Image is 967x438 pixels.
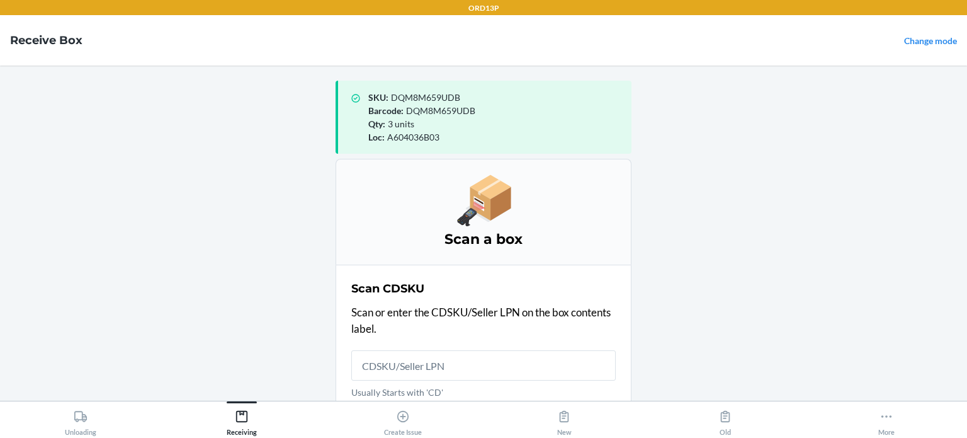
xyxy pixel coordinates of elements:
[388,118,414,129] span: 3 units
[468,3,499,14] p: ORD13P
[10,32,82,49] h4: Receive Box
[351,229,616,250] h3: Scan a box
[322,401,483,436] button: Create Issue
[368,118,385,129] span: Qty :
[904,35,957,46] a: Change mode
[387,132,439,142] span: A604036B03
[351,304,616,337] p: Scan or enter the CDSKU/Seller LPN on the box contents label.
[391,92,460,103] span: DQM8M659UDB
[368,92,388,103] span: SKU :
[645,401,806,436] button: Old
[351,350,616,381] input: Usually Starts with 'CD'
[384,405,422,436] div: Create Issue
[368,132,385,142] span: Loc :
[878,405,895,436] div: More
[483,401,645,436] button: New
[351,280,424,297] h2: Scan CDSKU
[406,105,475,116] span: DQM8M659UDB
[65,405,96,436] div: Unloading
[806,401,967,436] button: More
[368,105,404,116] span: Barcode :
[351,386,616,399] p: Usually Starts with 'CD'
[227,405,257,436] div: Receiving
[161,401,322,436] button: Receiving
[557,405,572,436] div: New
[718,405,732,436] div: Old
